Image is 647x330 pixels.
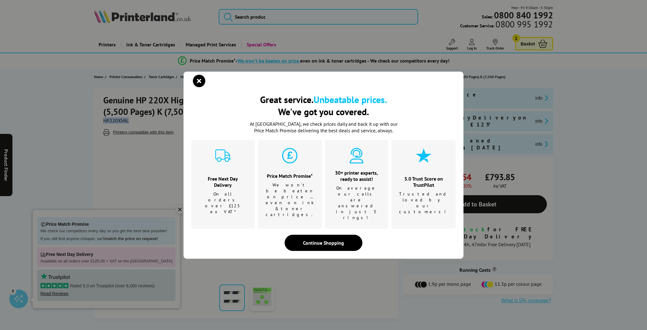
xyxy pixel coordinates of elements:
[199,176,247,188] h3: Free Next Day Delivery
[199,191,247,215] p: On all orders over £125 ex VAT*
[416,148,431,163] img: star-cyan.svg
[266,182,314,218] p: We won't be beaten on price …even on ink & toner cartridges.
[282,148,298,163] img: price-promise-cyan.svg
[266,173,314,179] h3: Price Match Promise*
[314,93,387,106] b: Unbeatable prices.
[285,235,362,251] div: Continue Shopping
[215,148,231,163] img: delivery-cyan.svg
[399,176,448,188] h3: 5.0 Trust Score on TrustPilot
[349,148,364,163] img: expert-cyan.svg
[399,191,448,215] p: Trusted and loved by our customers!
[246,121,401,134] p: At [GEOGRAPHIC_DATA], we check prices daily and back it up with our Price Match Promise deliverin...
[191,93,456,118] h2: Great service. We've got you covered.
[333,170,381,182] h3: 30+ printer experts, ready to assist!
[333,185,381,221] p: On average our calls are answered in just 3 rings!
[194,76,204,86] button: close modal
